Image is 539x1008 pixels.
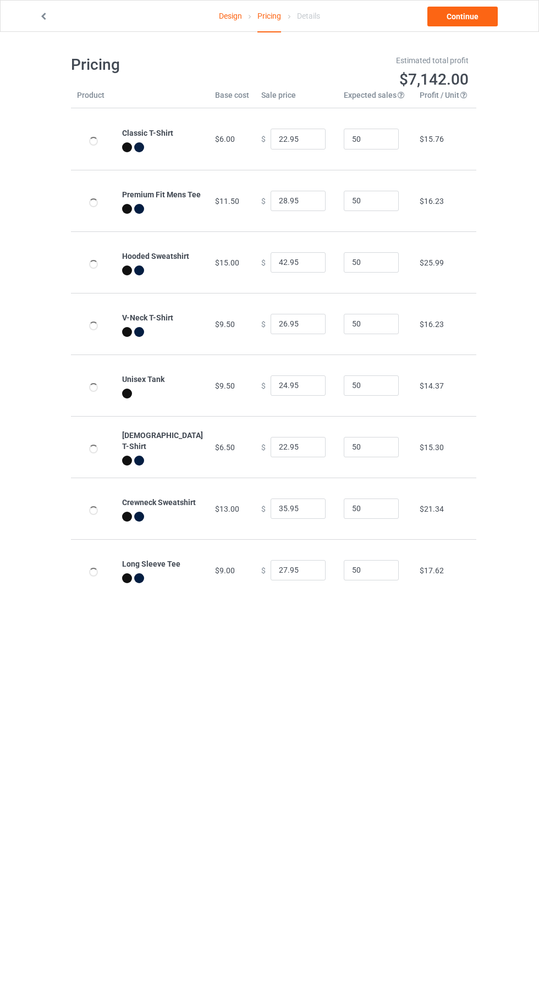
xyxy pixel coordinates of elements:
[219,1,242,31] a: Design
[420,381,444,390] span: $14.37
[420,135,444,143] span: $15.76
[71,55,262,75] h1: Pricing
[215,566,235,575] span: $9.00
[122,431,203,451] b: [DEMOGRAPHIC_DATA] T-Shirt
[261,442,266,451] span: $
[261,566,266,574] span: $
[215,197,239,206] span: $11.50
[122,252,189,261] b: Hooded Sweatshirt
[215,381,235,390] span: $9.50
[71,90,116,108] th: Product
[122,375,164,384] b: Unisex Tank
[257,1,281,32] div: Pricing
[261,196,266,205] span: $
[414,90,476,108] th: Profit / Unit
[209,90,255,108] th: Base cost
[261,258,266,267] span: $
[399,70,469,88] span: $7,142.00
[215,320,235,329] span: $9.50
[420,197,444,206] span: $16.23
[261,319,266,328] span: $
[122,560,180,568] b: Long Sleeve Tee
[427,7,498,26] a: Continue
[338,90,414,108] th: Expected sales
[122,498,196,507] b: Crewneck Sweatshirt
[261,135,266,143] span: $
[420,443,444,452] span: $15.30
[122,313,173,322] b: V-Neck T-Shirt
[261,381,266,390] span: $
[215,443,235,452] span: $6.50
[215,258,239,267] span: $15.00
[122,190,201,199] b: Premium Fit Mens Tee
[215,135,235,143] span: $6.00
[261,504,266,513] span: $
[122,129,173,137] b: Classic T-Shirt
[420,320,444,329] span: $16.23
[277,55,469,66] div: Estimated total profit
[420,258,444,267] span: $25.99
[420,505,444,513] span: $21.34
[215,505,239,513] span: $13.00
[297,1,320,31] div: Details
[255,90,338,108] th: Sale price
[420,566,444,575] span: $17.62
